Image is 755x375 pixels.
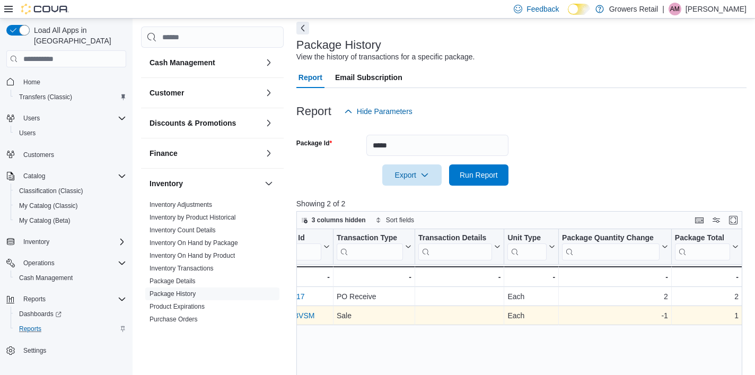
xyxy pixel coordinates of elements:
button: Enter fullscreen [727,214,740,226]
span: Classification (Classic) [15,185,126,197]
a: Inventory On Hand by Product [150,252,235,259]
div: 1 [675,310,739,322]
button: Finance [150,148,260,159]
div: Unit Type [507,233,547,243]
p: | [662,3,664,15]
a: Inventory On Hand by Package [150,239,238,247]
input: Dark Mode [568,4,590,15]
button: Reports [19,293,50,306]
p: [PERSON_NAME] [686,3,747,15]
a: Package History [150,290,196,298]
button: My Catalog (Classic) [11,198,130,213]
a: Cash Management [15,272,77,284]
h3: Inventory [150,178,183,189]
button: Discounts & Promotions [150,118,260,128]
button: Cash Management [11,271,130,285]
span: Users [19,129,36,137]
span: Product Expirations [150,302,205,311]
button: Classification (Classic) [11,184,130,198]
img: Cova [21,4,69,14]
div: Amelia Maguire [669,3,681,15]
span: Settings [23,346,46,355]
div: Sale [337,310,411,322]
span: Feedback [526,4,559,14]
div: Package Total [675,233,730,260]
a: Reorder [150,328,172,336]
div: Transaction Id [254,233,321,243]
a: Inventory Count Details [150,226,216,234]
button: Finance [262,147,275,160]
button: Settings [2,343,130,358]
span: Cash Management [19,274,73,282]
button: Export [382,164,442,186]
button: Operations [2,256,130,271]
p: Growers Retail [609,3,659,15]
span: Inventory On Hand by Product [150,251,235,260]
a: Reports [15,322,46,335]
a: Customers [19,149,58,161]
h3: Cash Management [150,57,215,68]
span: Reports [15,322,126,335]
span: Catalog [19,170,126,182]
span: Email Subscription [335,67,402,88]
h3: Report [296,105,331,118]
label: Package Id [296,139,332,147]
button: Cash Management [262,56,275,69]
button: Hide Parameters [340,101,417,122]
h3: Customer [150,88,184,98]
span: Users [23,114,40,123]
div: -1 [562,310,668,322]
button: Cash Management [150,57,260,68]
div: Package Quantity Change [562,233,660,260]
a: Dashboards [15,308,66,320]
span: Inventory [23,238,49,246]
button: Users [11,126,130,141]
h3: Package History [296,39,381,51]
span: Users [19,112,126,125]
span: Load All Apps in [GEOGRAPHIC_DATA] [30,25,126,46]
button: Reports [11,321,130,336]
div: Package Quantity Change [562,233,660,243]
a: Purchase Orders [150,316,198,323]
span: 3 columns hidden [312,216,366,224]
button: Transaction Details [418,233,501,260]
span: Dashboards [19,310,62,318]
span: Transfers (Classic) [15,91,126,103]
button: Users [2,111,130,126]
button: Transaction Type [337,233,411,260]
a: Classification (Classic) [15,185,87,197]
span: Settings [19,344,126,357]
span: Run Report [460,170,498,180]
a: Product Expirations [150,303,205,310]
button: Discounts & Promotions [262,117,275,129]
span: Operations [23,259,55,267]
button: Inventory [19,236,54,248]
a: Dashboards [11,307,130,321]
button: Inventory [150,178,260,189]
button: Catalog [2,169,130,184]
button: Sort fields [371,214,418,226]
div: - [337,271,411,283]
a: My Catalog (Beta) [15,214,75,227]
button: Customer [150,88,260,98]
span: My Catalog (Classic) [15,199,126,212]
span: My Catalog (Classic) [19,202,78,210]
span: Inventory [19,236,126,248]
div: View the history of transactions for a specific package. [296,51,475,63]
button: Operations [19,257,59,269]
div: Each [507,310,555,322]
span: Home [19,75,126,88]
span: Report [299,67,322,88]
button: Next [296,22,309,34]
span: Classification (Classic) [19,187,83,195]
button: Users [19,112,44,125]
span: Customers [19,148,126,161]
button: Transfers (Classic) [11,90,130,104]
span: Inventory Transactions [150,264,214,273]
span: Reports [23,295,46,303]
div: 2 [675,291,739,303]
